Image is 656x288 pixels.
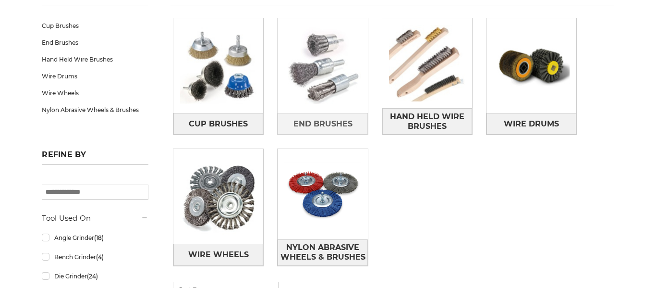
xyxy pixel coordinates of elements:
[42,101,148,118] a: Nylon Abrasive Wheels & Brushes
[173,113,263,135] a: Cup Brushes
[42,34,148,51] a: End Brushes
[189,116,248,132] span: Cup Brushes
[173,244,263,265] a: Wire Wheels
[42,268,148,285] a: Die Grinder
[42,229,148,246] a: Angle Grinder
[278,113,367,135] a: End Brushes
[173,151,263,241] img: Wire Wheels
[42,150,148,165] h5: Refine by
[87,273,98,280] span: (24)
[278,239,367,266] a: Nylon Abrasive Wheels & Brushes
[278,239,367,265] span: Nylon Abrasive Wheels & Brushes
[278,21,367,111] img: End Brushes
[188,247,249,263] span: Wire Wheels
[42,213,148,224] h5: Tool Used On
[42,249,148,265] a: Bench Grinder
[42,85,148,101] a: Wire Wheels
[42,17,148,34] a: Cup Brushes
[94,234,104,241] span: (18)
[173,21,263,111] img: Cup Brushes
[293,116,352,132] span: End Brushes
[42,68,148,85] a: Wire Drums
[382,18,472,108] img: Hand Held Wire Brushes
[504,116,559,132] span: Wire Drums
[278,149,367,239] img: Nylon Abrasive Wheels & Brushes
[383,109,472,135] span: Hand Held Wire Brushes
[486,113,576,135] a: Wire Drums
[96,253,104,261] span: (4)
[486,21,576,111] img: Wire Drums
[382,108,472,135] a: Hand Held Wire Brushes
[42,51,148,68] a: Hand Held Wire Brushes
